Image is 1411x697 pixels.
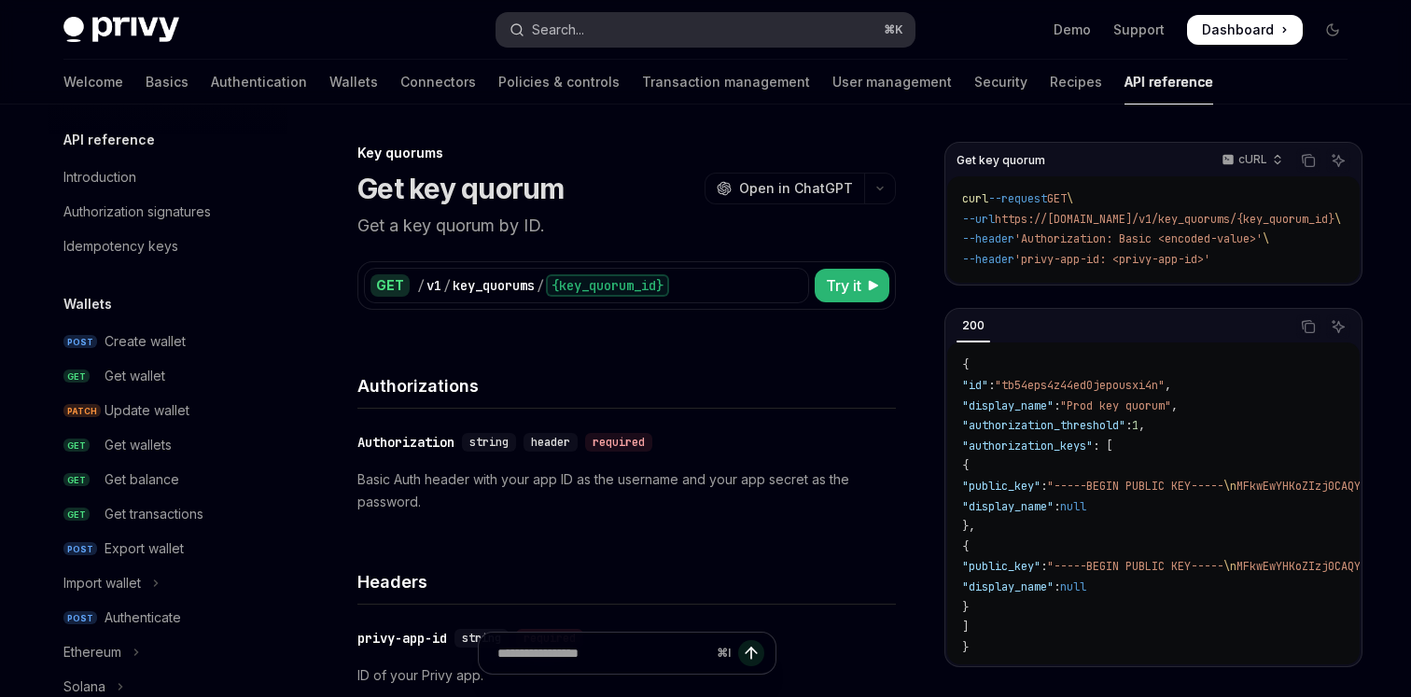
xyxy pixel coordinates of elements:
[357,373,896,398] h4: Authorizations
[63,404,101,418] span: PATCH
[705,173,864,204] button: Open in ChatGPT
[49,359,287,393] a: GETGet wallet
[105,434,172,456] div: Get wallets
[1223,479,1236,494] span: \n
[496,13,915,47] button: Open search
[49,601,287,634] a: POSTAuthenticate
[1334,212,1341,227] span: \
[962,519,975,534] span: },
[1139,418,1145,433] span: ,
[1165,378,1171,393] span: ,
[63,508,90,522] span: GET
[105,365,165,387] div: Get wallet
[49,428,287,462] a: GETGet wallets
[1050,60,1102,105] a: Recipes
[357,213,896,239] p: Get a key quorum by ID.
[832,60,952,105] a: User management
[443,276,451,295] div: /
[962,559,1041,574] span: "public_key"
[49,325,287,358] a: POSTCreate wallet
[469,435,509,450] span: string
[49,463,287,496] a: GETGet balance
[962,191,988,206] span: curl
[988,378,995,393] span: :
[49,566,287,600] button: Toggle Import wallet section
[957,314,990,337] div: 200
[962,418,1125,433] span: "authorization_threshold"
[1187,15,1303,45] a: Dashboard
[497,633,709,674] input: Ask a question...
[1263,231,1269,246] span: \
[63,473,90,487] span: GET
[105,399,189,422] div: Update wallet
[63,17,179,43] img: dark logo
[357,468,896,513] p: Basic Auth header with your app ID as the username and your app secret as the password.
[49,635,287,669] button: Toggle Ethereum section
[1054,21,1091,39] a: Demo
[995,378,1165,393] span: "tb54eps4z44ed0jepousxi4n"
[1113,21,1165,39] a: Support
[1238,152,1267,167] p: cURL
[357,144,896,162] div: Key quorums
[962,620,969,634] span: ]
[105,330,186,353] div: Create wallet
[105,468,179,491] div: Get balance
[49,497,287,531] a: GETGet transactions
[1223,559,1236,574] span: \n
[532,19,584,41] div: Search...
[962,640,969,655] span: }
[63,166,136,188] div: Introduction
[962,231,1014,246] span: --header
[49,230,287,263] a: Idempotency keys
[498,60,620,105] a: Policies & controls
[63,201,211,223] div: Authorization signatures
[1047,191,1067,206] span: GET
[1060,499,1086,514] span: null
[962,357,969,372] span: {
[815,269,889,302] button: Try it
[962,439,1093,453] span: "authorization_keys"
[1060,398,1171,413] span: "Prod key quorum"
[826,274,861,297] span: Try it
[1296,314,1320,339] button: Copy the contents from the code block
[1054,579,1060,594] span: :
[1326,314,1350,339] button: Ask AI
[739,179,853,198] span: Open in ChatGPT
[962,398,1054,413] span: "display_name"
[962,539,969,554] span: {
[211,60,307,105] a: Authentication
[105,503,203,525] div: Get transactions
[1318,15,1348,45] button: Toggle dark mode
[1211,145,1291,176] button: cURL
[531,435,570,450] span: header
[962,479,1041,494] span: "public_key"
[962,458,969,473] span: {
[426,276,441,295] div: v1
[995,212,1334,227] span: https://[DOMAIN_NAME]/v1/key_quorums/{key_quorum_id}
[1125,418,1132,433] span: :
[329,60,378,105] a: Wallets
[962,252,1014,267] span: --header
[1054,398,1060,413] span: :
[357,569,896,594] h4: Headers
[63,542,97,556] span: POST
[988,191,1047,206] span: --request
[957,153,1045,168] span: Get key quorum
[642,60,810,105] a: Transaction management
[1041,559,1047,574] span: :
[63,60,123,105] a: Welcome
[63,129,155,151] h5: API reference
[1060,579,1086,594] span: null
[962,600,969,615] span: }
[1014,231,1263,246] span: 'Authorization: Basic <encoded-value>'
[417,276,425,295] div: /
[962,579,1054,594] span: "display_name"
[962,378,988,393] span: "id"
[962,212,995,227] span: --url
[585,433,652,452] div: required
[370,274,410,297] div: GET
[49,532,287,565] a: POSTExport wallet
[63,369,90,383] span: GET
[63,641,121,663] div: Ethereum
[1326,148,1350,173] button: Ask AI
